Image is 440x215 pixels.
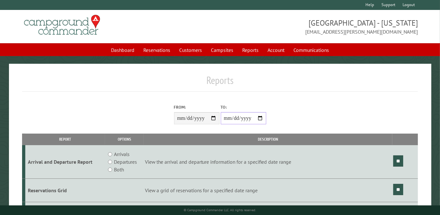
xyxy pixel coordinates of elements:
a: Communications [290,44,333,56]
td: Arrival and Departure Report [25,145,105,179]
h1: Reports [22,74,418,92]
img: Campground Commander [22,12,102,37]
th: Report [25,134,105,145]
a: Reservations [140,44,174,56]
td: Reservations Grid [25,179,105,202]
label: Arrivals [114,150,130,158]
a: Reports [238,44,262,56]
label: Departures [114,158,137,166]
th: Description [144,134,392,145]
label: To: [221,104,266,110]
td: View a grid of reservations for a specified date range [144,179,392,202]
a: Dashboard [107,44,138,56]
span: [GEOGRAPHIC_DATA] - [US_STATE] [EMAIL_ADDRESS][PERSON_NAME][DOMAIN_NAME] [220,18,418,36]
td: View the arrival and departure information for a specified date range [144,145,392,179]
label: From: [174,104,220,110]
label: Both [114,166,124,173]
th: Options [105,134,144,145]
a: Account [264,44,288,56]
a: Campsites [207,44,237,56]
a: Customers [175,44,206,56]
small: © Campground Commander LLC. All rights reserved. [184,208,256,212]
